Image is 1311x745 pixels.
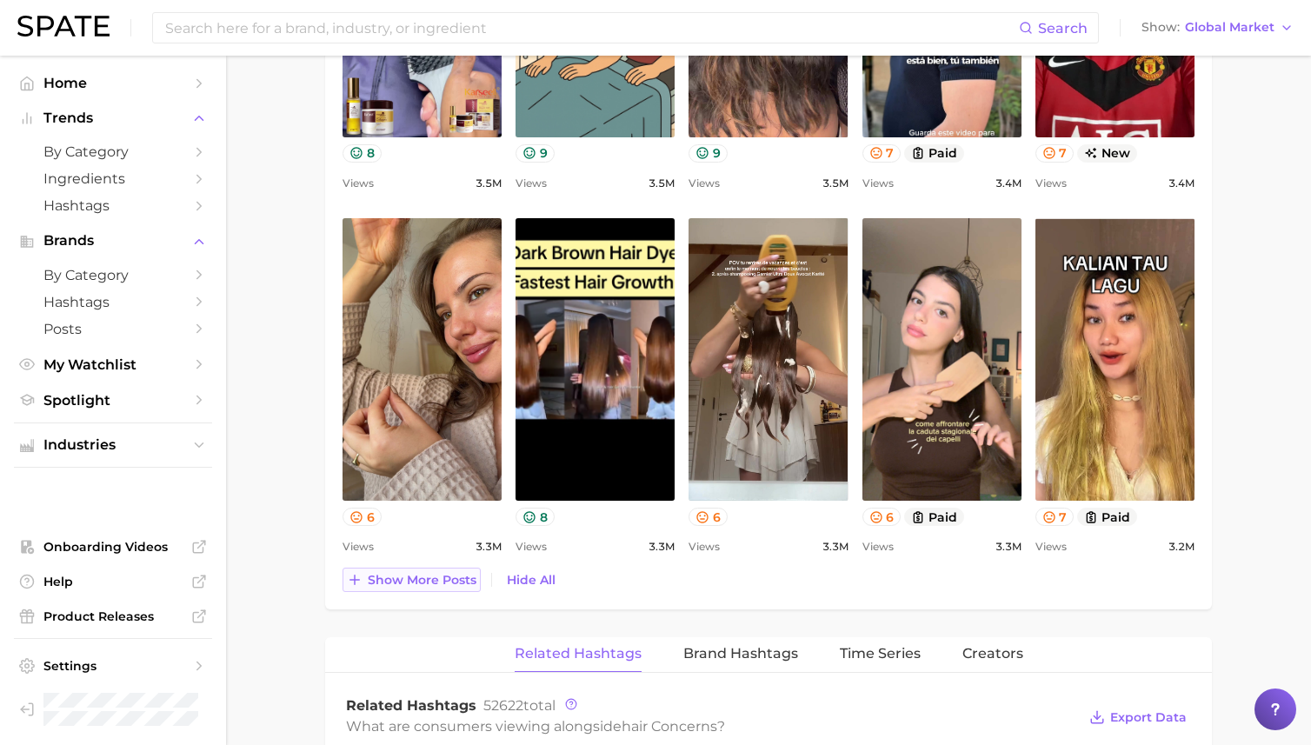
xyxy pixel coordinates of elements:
button: Show more posts [343,568,481,592]
span: 3.5m [649,173,675,194]
button: paid [904,144,964,163]
span: Export Data [1110,710,1187,725]
a: Home [14,70,212,96]
span: Onboarding Videos [43,539,183,555]
span: Views [689,173,720,194]
span: Search [1038,20,1088,37]
button: Hide All [502,569,560,592]
a: Log out. Currently logged in as Pro User with e-mail spate.pro@test.test. [14,688,212,731]
button: 7 [1035,144,1075,163]
button: 9 [689,144,728,163]
a: Onboarding Videos [14,534,212,560]
span: Related Hashtags [346,697,476,714]
span: by Category [43,143,183,160]
span: Hide All [507,573,556,588]
button: 7 [862,144,902,163]
span: 3.3m [476,536,502,557]
a: Ingredients [14,165,212,192]
span: Trends [43,110,183,126]
button: paid [1077,508,1137,526]
button: 9 [516,144,555,163]
span: Views [343,536,374,557]
a: Hashtags [14,192,212,219]
span: Brands [43,233,183,249]
a: My Watchlist [14,351,212,378]
span: Help [43,574,183,589]
button: 7 [1035,508,1075,526]
a: Help [14,569,212,595]
span: 3.5m [822,173,848,194]
span: Views [1035,536,1067,557]
span: Views [516,536,547,557]
button: 6 [862,508,902,526]
span: Time Series [840,646,921,662]
button: Export Data [1085,705,1191,729]
img: SPATE [17,16,110,37]
a: Settings [14,653,212,679]
input: Search here for a brand, industry, or ingredient [163,13,1019,43]
button: Industries [14,432,212,458]
span: 3.5m [476,173,502,194]
span: Brand Hashtags [683,646,798,662]
span: Show more posts [368,573,476,588]
span: 3.2m [1168,536,1195,557]
span: Home [43,75,183,91]
span: Product Releases [43,609,183,624]
span: Views [689,536,720,557]
a: by Category [14,138,212,165]
button: 6 [689,508,728,526]
span: hair concerns [622,718,717,735]
span: total [483,697,556,714]
span: Ingredients [43,170,183,187]
button: 6 [343,508,382,526]
span: Views [862,173,894,194]
span: Industries [43,437,183,453]
span: Global Market [1185,23,1274,32]
a: Posts [14,316,212,343]
span: 3.4m [1168,173,1195,194]
span: Views [516,173,547,194]
span: Views [862,536,894,557]
span: Posts [43,321,183,337]
button: ShowGlobal Market [1137,17,1298,39]
button: Trends [14,105,212,131]
span: 3.3m [995,536,1022,557]
a: Hashtags [14,289,212,316]
span: 3.3m [822,536,848,557]
span: Hashtags [43,294,183,310]
span: 3.3m [649,536,675,557]
span: by Category [43,267,183,283]
button: paid [904,508,964,526]
span: Settings [43,658,183,674]
span: My Watchlist [43,356,183,373]
span: 52622 [483,697,523,714]
span: new [1077,144,1137,163]
span: Spotlight [43,392,183,409]
span: Views [1035,173,1067,194]
a: by Category [14,262,212,289]
span: Views [343,173,374,194]
span: Show [1141,23,1180,32]
div: What are consumers viewing alongside ? [346,715,1076,738]
span: Creators [962,646,1023,662]
button: 8 [516,508,555,526]
span: Hashtags [43,197,183,214]
button: Brands [14,228,212,254]
span: Related Hashtags [515,646,642,662]
button: 8 [343,144,382,163]
a: Product Releases [14,603,212,629]
span: 3.4m [995,173,1022,194]
a: Spotlight [14,387,212,414]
